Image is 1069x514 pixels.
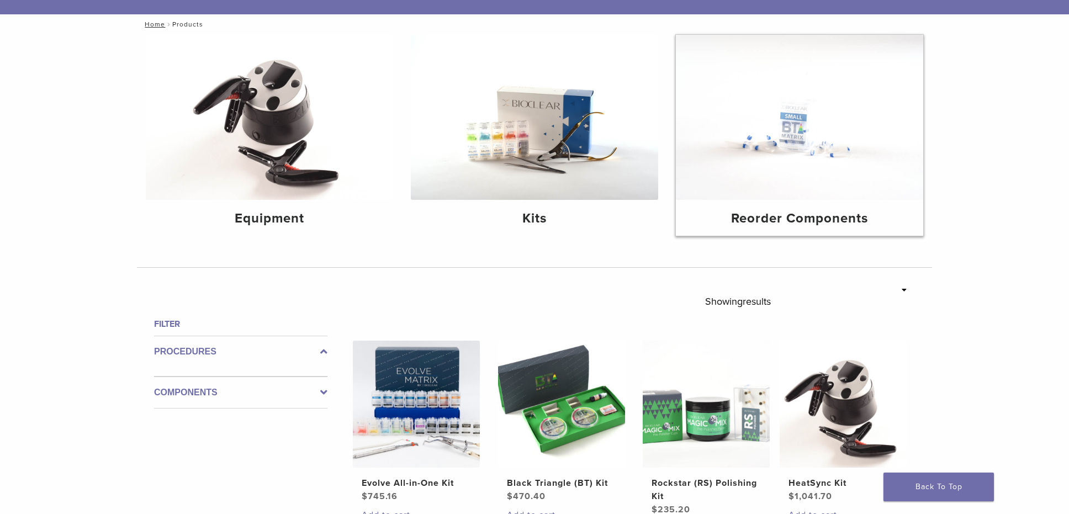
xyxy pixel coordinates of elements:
a: Kits [411,35,658,236]
h2: Rockstar (RS) Polishing Kit [652,476,761,503]
span: $ [788,491,795,502]
img: HeatSync Kit [780,341,907,468]
h2: Black Triangle (BT) Kit [507,476,616,490]
span: / [165,22,172,27]
label: Components [154,386,327,399]
img: Equipment [146,35,393,200]
bdi: 1,041.70 [788,491,832,502]
bdi: 745.16 [362,491,398,502]
img: Evolve All-in-One Kit [353,341,480,468]
h2: HeatSync Kit [788,476,898,490]
a: Black Triangle (BT) KitBlack Triangle (BT) Kit $470.40 [498,341,626,503]
img: Black Triangle (BT) Kit [498,341,625,468]
span: $ [362,491,368,502]
h4: Equipment [155,209,384,229]
nav: Products [137,14,932,34]
p: Showing results [705,290,771,313]
h4: Kits [420,209,649,229]
img: Reorder Components [676,35,923,200]
a: Evolve All-in-One KitEvolve All-in-One Kit $745.16 [352,341,481,503]
img: Kits [411,35,658,200]
a: Equipment [146,35,393,236]
bdi: 470.40 [507,491,546,502]
a: HeatSync KitHeatSync Kit $1,041.70 [779,341,908,503]
a: Reorder Components [676,35,923,236]
span: $ [507,491,513,502]
h4: Filter [154,317,327,331]
a: Back To Top [883,473,994,501]
label: Procedures [154,345,327,358]
h2: Evolve All-in-One Kit [362,476,471,490]
h4: Reorder Components [685,209,914,229]
a: Home [141,20,165,28]
img: Rockstar (RS) Polishing Kit [643,341,770,468]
